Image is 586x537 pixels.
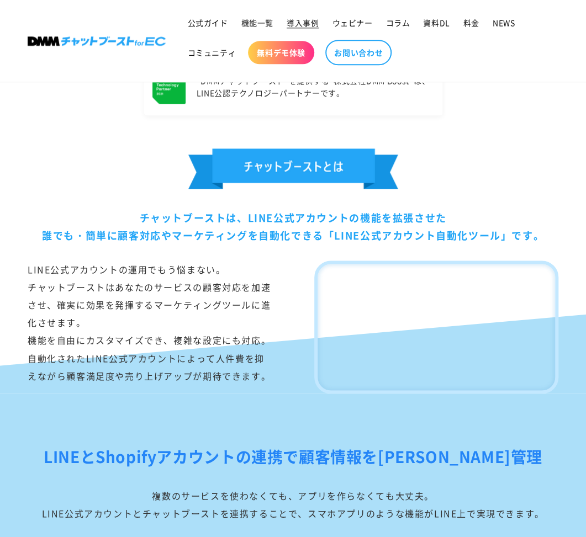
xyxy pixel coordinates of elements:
div: チャットブーストは、LINE公式アカウントの機能を拡張させた 誰でも・簡単に顧客対応やマーケティングを自動化できる「LINE公式アカウント自動化ツール」です。 [28,209,558,244]
a: 導入事例 [280,11,325,34]
a: お問い合わせ [325,40,392,65]
span: 料金 [463,18,479,28]
div: LINE公式アカウントの運用でもう悩まない。 チャットブーストはあなたのサービスの顧客対応を加速させ、確実に効果を発揮するマーケティングツールに進化させます。 機能を自由にカスタマイズでき、複雑... [28,260,272,394]
img: 株式会社DMM Boost [28,36,166,46]
span: ウェビナー [332,18,372,28]
a: 料金 [457,11,486,34]
a: コミュニティ [181,41,243,64]
span: 資料DL [423,18,450,28]
div: 複数のサービスを使わなくても、アプリを作らなくても大丈夫。 LINE公式アカウントとチャットブーストを連携することで、スマホアプリのような機能がLINE上で実現できます。 [28,486,558,522]
a: コラム [379,11,416,34]
a: 資料DL [416,11,456,34]
span: NEWS [493,18,515,28]
img: チェットブーストとは [188,148,398,189]
a: 公式ガイド [181,11,235,34]
a: 無料デモ体験 [248,41,314,64]
span: コラム [386,18,410,28]
span: 公式ガイド [188,18,228,28]
a: 機能一覧 [235,11,280,34]
span: 機能一覧 [241,18,273,28]
h2: LINEとShopifyアカウントの連携で顧客情報を[PERSON_NAME]管理 [28,443,558,470]
p: “DMMチャットブースト“を提供する “株式会社DMM Boost”は、 LINE公認テクノロジーパートナーです。 [197,75,430,99]
span: コミュニティ [188,47,236,57]
span: 無料デモ体験 [257,47,305,57]
a: ウェビナー [325,11,379,34]
span: 導入事例 [287,18,319,28]
span: お問い合わせ [334,47,383,57]
a: NEWS [486,11,521,34]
